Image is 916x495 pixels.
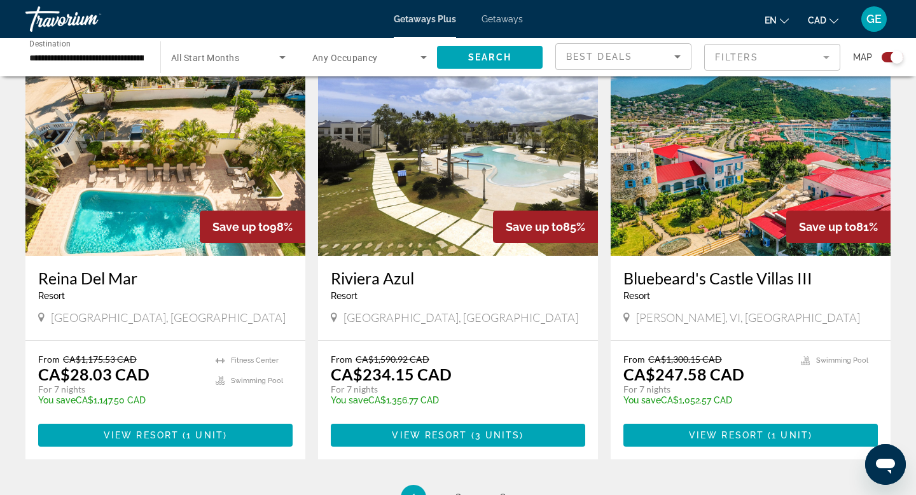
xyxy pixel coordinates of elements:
div: 98% [200,211,305,243]
img: 7655E01X.jpg [611,52,891,256]
span: Destination [29,39,71,48]
span: From [623,354,645,365]
button: Filter [704,43,840,71]
span: 1 unit [772,430,808,440]
iframe: Button to launch messaging window [865,444,906,485]
span: Search [468,52,511,62]
p: CA$247.58 CAD [623,365,744,384]
p: CA$1,356.77 CAD [331,395,572,405]
span: Resort [38,291,65,301]
span: Fitness Center [231,356,279,365]
span: 1 unit [186,430,223,440]
span: [GEOGRAPHIC_DATA], [GEOGRAPHIC_DATA] [343,310,578,324]
a: Getaways [482,14,523,24]
p: CA$234.15 CAD [331,365,452,384]
span: Best Deals [566,52,632,62]
img: 6936O01X.jpg [25,52,305,256]
span: View Resort [689,430,764,440]
span: You save [331,395,368,405]
span: Resort [331,291,357,301]
p: For 7 nights [331,384,572,395]
span: CA$1,300.15 CAD [648,354,722,365]
span: You save [38,395,76,405]
span: From [331,354,352,365]
a: Riviera Azul [331,268,585,288]
span: CA$1,590.92 CAD [356,354,429,365]
span: Any Occupancy [312,53,378,63]
span: From [38,354,60,365]
p: For 7 nights [623,384,788,395]
span: GE [866,13,882,25]
span: Save up to [799,220,856,234]
a: Bluebeard's Castle Villas III [623,268,878,288]
p: CA$1,147.50 CAD [38,395,203,405]
span: CAD [808,15,826,25]
span: All Start Months [171,53,239,63]
span: View Resort [392,430,467,440]
a: Reina Del Mar [38,268,293,288]
span: View Resort [104,430,179,440]
img: DR63O01X.jpg [318,52,598,256]
a: Getaways Plus [394,14,456,24]
span: [GEOGRAPHIC_DATA], [GEOGRAPHIC_DATA] [51,310,286,324]
button: View Resort(1 unit) [38,424,293,447]
span: CA$1,175.53 CAD [63,354,137,365]
mat-select: Sort by [566,49,681,64]
button: Change currency [808,11,838,29]
span: [PERSON_NAME], VI, [GEOGRAPHIC_DATA] [636,310,860,324]
button: User Menu [857,6,891,32]
p: For 7 nights [38,384,203,395]
span: Save up to [506,220,563,234]
p: CA$1,052.57 CAD [623,395,788,405]
span: Save up to [212,220,270,234]
button: View Resort(3 units) [331,424,585,447]
span: en [765,15,777,25]
span: 3 units [475,430,520,440]
div: 85% [493,211,598,243]
span: Resort [623,291,650,301]
span: Map [853,48,872,66]
span: Swimming Pool [231,377,283,385]
a: Travorium [25,3,153,36]
button: Search [437,46,543,69]
div: 81% [786,211,891,243]
span: ( ) [468,430,524,440]
p: CA$28.03 CAD [38,365,149,384]
span: Swimming Pool [816,356,868,365]
span: ( ) [179,430,227,440]
button: View Resort(1 unit) [623,424,878,447]
button: Change language [765,11,789,29]
span: You save [623,395,661,405]
span: ( ) [764,430,812,440]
